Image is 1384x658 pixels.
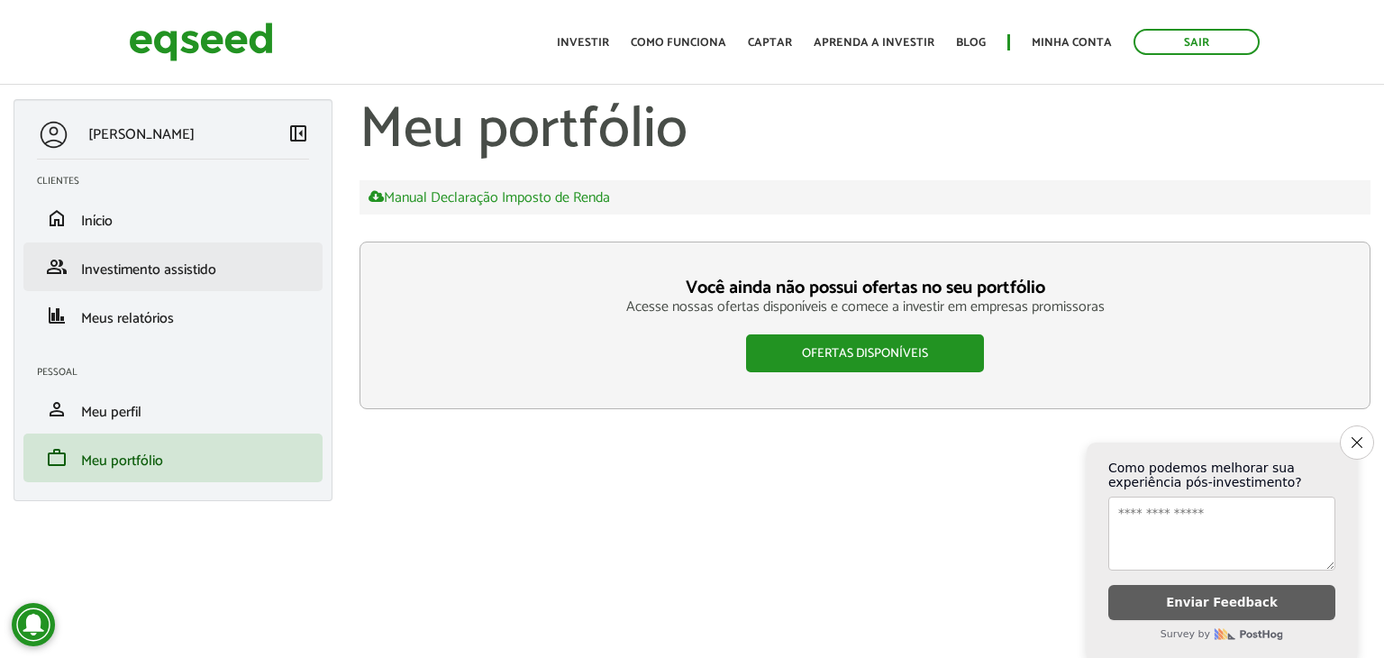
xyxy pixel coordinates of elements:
a: groupInvestimento assistido [37,256,309,278]
span: Início [81,209,113,233]
span: group [46,256,68,278]
a: personMeu perfil [37,398,309,420]
span: Meu portfólio [81,449,163,473]
span: Meus relatórios [81,306,174,331]
a: Captar [748,37,792,49]
span: person [46,398,68,420]
li: Meus relatórios [23,291,323,340]
p: Acesse nossas ofertas disponíveis e comece a investir em empresas promissoras [396,298,1334,315]
a: Aprenda a investir [814,37,934,49]
a: Ofertas disponíveis [746,334,984,372]
a: Minha conta [1032,37,1112,49]
li: Meu portfólio [23,434,323,482]
img: EqSeed [129,18,273,66]
h2: Clientes [37,176,323,187]
a: homeInício [37,207,309,229]
p: [PERSON_NAME] [88,126,195,143]
li: Meu perfil [23,385,323,434]
li: Início [23,194,323,242]
span: work [46,447,68,469]
span: left_panel_close [287,123,309,144]
li: Investimento assistido [23,242,323,291]
a: Colapsar menu [287,123,309,148]
a: Como funciona [631,37,726,49]
a: workMeu portfólio [37,447,309,469]
span: Meu perfil [81,400,141,425]
h2: Pessoal [37,367,323,378]
a: Sair [1134,29,1260,55]
a: financeMeus relatórios [37,305,309,326]
a: Blog [956,37,986,49]
a: Investir [557,37,609,49]
h1: Meu portfólio [360,99,1370,162]
h3: Você ainda não possui ofertas no seu portfólio [396,279,1334,298]
span: finance [46,305,68,326]
span: Investimento assistido [81,258,216,282]
a: Manual Declaração Imposto de Renda [369,189,610,206]
span: home [46,207,68,229]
